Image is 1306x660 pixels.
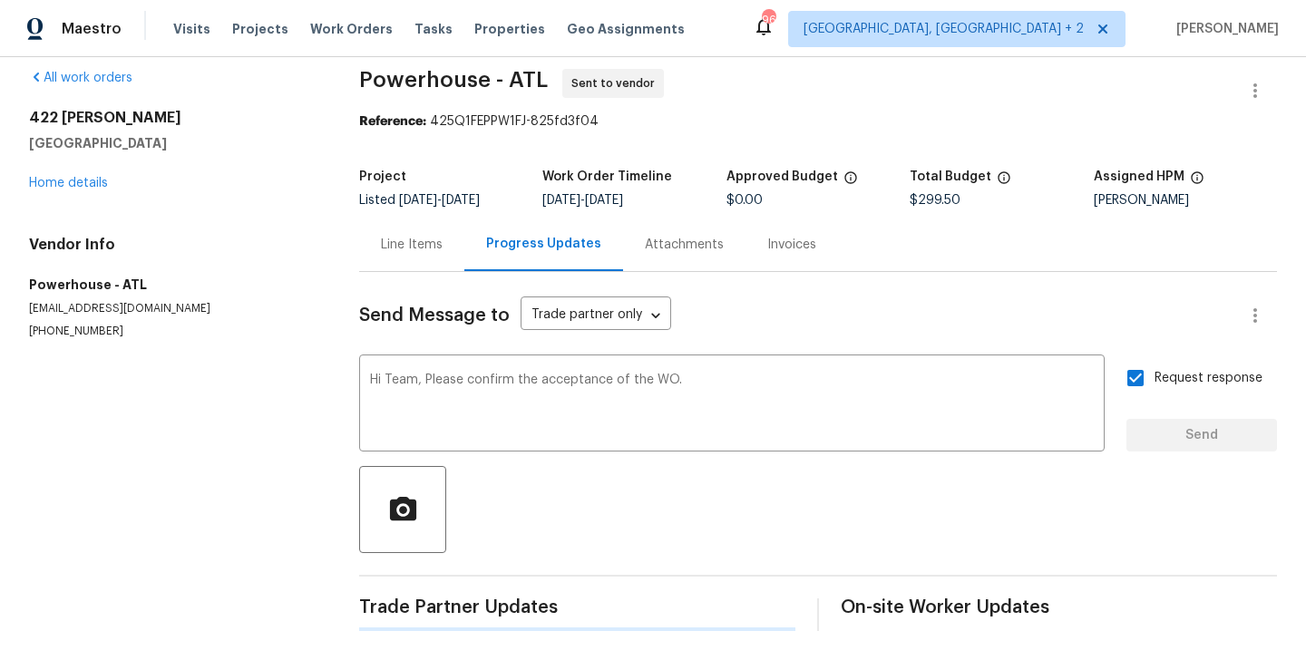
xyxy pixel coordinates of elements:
[29,109,316,127] h2: 422 [PERSON_NAME]
[474,20,545,38] span: Properties
[910,170,991,183] h5: Total Budget
[359,306,510,325] span: Send Message to
[1155,369,1262,388] span: Request response
[173,20,210,38] span: Visits
[542,194,580,207] span: [DATE]
[359,170,406,183] h5: Project
[359,69,548,91] span: Powerhouse - ATL
[726,170,838,183] h5: Approved Budget
[1190,170,1204,194] span: The hpm assigned to this work order.
[567,20,685,38] span: Geo Assignments
[29,276,316,294] h5: Powerhouse - ATL
[843,170,858,194] span: The total cost of line items that have been approved by both Opendoor and the Trade Partner. This...
[399,194,480,207] span: -
[571,74,662,92] span: Sent to vendor
[359,598,795,616] span: Trade Partner Updates
[1094,170,1184,183] h5: Assigned HPM
[521,301,671,331] div: Trade partner only
[726,194,763,207] span: $0.00
[29,72,132,84] a: All work orders
[910,194,960,207] span: $299.50
[29,134,316,152] h5: [GEOGRAPHIC_DATA]
[414,23,453,35] span: Tasks
[804,20,1084,38] span: [GEOGRAPHIC_DATA], [GEOGRAPHIC_DATA] + 2
[359,112,1277,131] div: 425Q1FEPPW1FJ-825fd3f04
[841,598,1277,616] span: On-site Worker Updates
[359,194,480,207] span: Listed
[442,194,480,207] span: [DATE]
[542,170,672,183] h5: Work Order Timeline
[585,194,623,207] span: [DATE]
[1169,20,1279,38] span: [PERSON_NAME]
[645,236,724,254] div: Attachments
[762,11,775,29] div: 96
[370,374,1094,437] textarea: Hi Team, Please confirm the acceptance of the WO.
[381,236,443,254] div: Line Items
[399,194,437,207] span: [DATE]
[359,115,426,128] b: Reference:
[542,194,623,207] span: -
[232,20,288,38] span: Projects
[310,20,393,38] span: Work Orders
[29,301,316,316] p: [EMAIL_ADDRESS][DOMAIN_NAME]
[62,20,122,38] span: Maestro
[29,324,316,339] p: [PHONE_NUMBER]
[767,236,816,254] div: Invoices
[486,235,601,253] div: Progress Updates
[29,177,108,189] a: Home details
[1094,194,1277,207] div: [PERSON_NAME]
[997,170,1011,194] span: The total cost of line items that have been proposed by Opendoor. This sum includes line items th...
[29,236,316,254] h4: Vendor Info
